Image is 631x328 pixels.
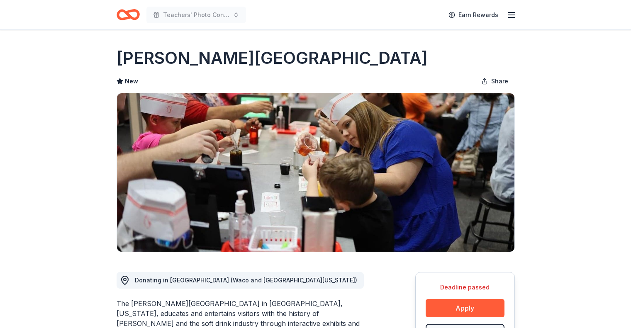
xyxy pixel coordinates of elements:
[135,277,357,284] span: Donating in [GEOGRAPHIC_DATA] (Waco and [GEOGRAPHIC_DATA][US_STATE])
[125,76,138,86] span: New
[117,5,140,24] a: Home
[117,93,514,252] img: Image for Dr Pepper Museum
[426,299,504,317] button: Apply
[491,76,508,86] span: Share
[475,73,515,90] button: Share
[117,46,428,70] h1: [PERSON_NAME][GEOGRAPHIC_DATA]
[426,282,504,292] div: Deadline passed
[443,7,503,22] a: Earn Rewards
[163,10,229,20] span: Teachers' Photo Contest
[146,7,246,23] button: Teachers' Photo Contest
